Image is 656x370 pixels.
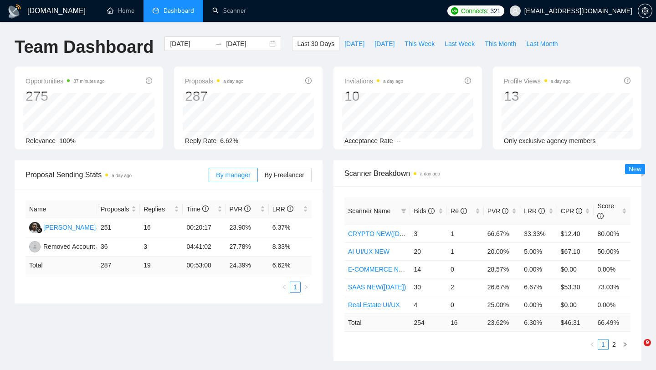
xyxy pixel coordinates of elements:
[183,237,225,257] td: 04:41:02
[594,260,630,278] td: 0.00%
[428,208,435,214] span: info-circle
[594,313,630,331] td: 66.49 %
[186,206,208,213] span: Time
[272,206,293,213] span: LRR
[290,282,301,293] li: 1
[440,36,480,51] button: Last Week
[26,169,209,180] span: Proposal Sending Stats
[26,76,105,87] span: Opportunities
[344,87,403,105] div: 10
[303,284,309,290] span: right
[97,237,140,257] td: 36
[226,237,269,257] td: 27.78%
[348,301,400,308] a: Real Estate UI/UX
[410,242,447,260] td: 20
[397,137,401,144] span: --
[344,313,410,331] td: Total
[480,36,521,51] button: This Month
[594,296,630,313] td: 0.00%
[520,242,557,260] td: 5.00%
[226,257,269,274] td: 24.39 %
[597,202,614,220] span: Score
[223,79,243,84] time: a day ago
[485,39,516,49] span: This Month
[185,137,216,144] span: Reply Rate
[292,36,339,51] button: Last 30 Days
[297,39,334,49] span: Last 30 Days
[244,206,251,212] span: info-circle
[269,237,312,257] td: 8.33%
[576,208,582,214] span: info-circle
[26,200,97,218] th: Name
[557,313,594,331] td: $ 46.31
[7,4,22,19] img: logo
[598,339,609,350] li: 1
[183,218,225,237] td: 00:20:17
[609,339,619,349] a: 2
[484,278,521,296] td: 26.67%
[447,242,484,260] td: 1
[153,7,159,14] span: dashboard
[140,218,183,237] td: 16
[484,260,521,278] td: 28.57%
[587,339,598,350] button: left
[282,284,287,290] span: left
[557,296,594,313] td: $0.00
[59,137,76,144] span: 100%
[622,342,628,347] span: right
[594,225,630,242] td: 80.00%
[625,339,647,361] iframe: Intercom live chat
[230,206,251,213] span: PVR
[369,36,400,51] button: [DATE]
[405,39,435,49] span: This Week
[164,7,194,15] span: Dashboard
[410,225,447,242] td: 3
[101,204,129,214] span: Proposals
[26,257,97,274] td: Total
[344,137,393,144] span: Acceptance Rate
[410,260,447,278] td: 14
[594,278,630,296] td: 73.03%
[185,87,243,105] div: 287
[279,282,290,293] li: Previous Page
[215,40,222,47] span: to
[520,225,557,242] td: 33.33%
[185,76,243,87] span: Proposals
[414,207,434,215] span: Bids
[624,77,630,84] span: info-circle
[551,79,571,84] time: a day ago
[287,206,293,212] span: info-circle
[226,39,267,49] input: End date
[447,278,484,296] td: 2
[279,282,290,293] button: left
[589,342,595,347] span: left
[520,278,557,296] td: 6.67%
[97,200,140,218] th: Proposals
[620,339,630,350] li: Next Page
[638,7,652,15] span: setting
[97,218,140,237] td: 251
[348,248,389,255] a: AI UI/UX NEW
[339,36,369,51] button: [DATE]
[265,171,304,179] span: By Freelancer
[112,173,132,178] time: a day ago
[557,225,594,242] td: $12.40
[212,7,246,15] a: searchScanner
[202,206,209,212] span: info-circle
[15,36,154,58] h1: Team Dashboard
[216,171,250,179] span: By manager
[348,207,390,215] span: Scanner Name
[301,282,312,293] button: right
[183,257,225,274] td: 00:53:00
[638,4,652,18] button: setting
[420,171,440,176] time: a day ago
[447,313,484,331] td: 16
[524,207,545,215] span: LRR
[451,207,467,215] span: Re
[620,339,630,350] button: right
[447,260,484,278] td: 0
[143,204,172,214] span: Replies
[520,296,557,313] td: 0.00%
[383,79,403,84] time: a day ago
[461,208,467,214] span: info-circle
